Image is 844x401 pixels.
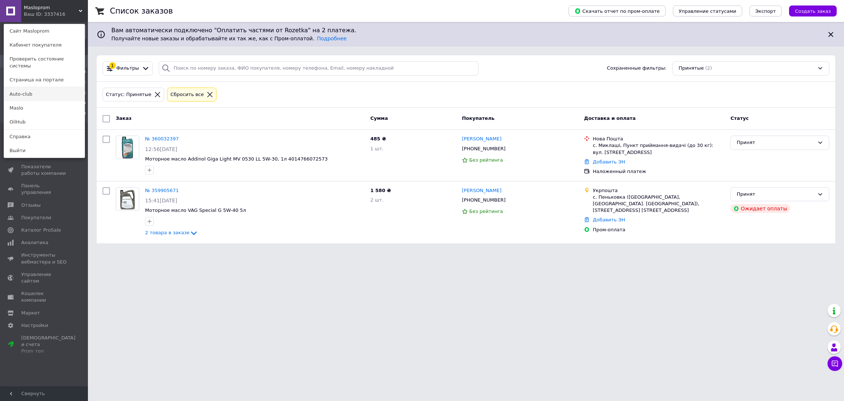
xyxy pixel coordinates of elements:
button: Чат с покупателем [828,356,842,371]
a: Проверить состояние системы [4,52,85,73]
div: с. Пеньковка ([GEOGRAPHIC_DATA], [GEOGRAPHIC_DATA]. [GEOGRAPHIC_DATA]), [STREET_ADDRESS] [STREET_... [593,194,725,214]
span: 12:56[DATE] [145,146,177,152]
div: Укрпошта [593,187,725,194]
span: Принятые [679,65,704,72]
a: Фото товару [116,136,139,159]
a: Сайт Masloprom [4,24,85,38]
span: Вам автоматически подключено "Оплатить частями от Rozetka" на 2 платежа. [111,26,821,35]
span: Доставка и оплата [584,115,636,121]
span: Сумма [370,115,388,121]
a: Моторное масло VAG Special G 5W-40 5л [145,207,246,213]
a: Кабинет покупателя [4,38,85,52]
a: OilHub [4,115,85,129]
span: Получайте новые заказы и обрабатывайте их так же, как с Пром-оплатой. [111,36,347,41]
span: Экспорт [755,8,776,14]
span: 1 580 ₴ [370,188,391,193]
span: Скачать отчет по пром-оплате [574,8,660,14]
span: (2) [705,65,712,71]
div: Нова Пошта [593,136,725,142]
span: Каталог ProSale [21,227,61,233]
span: Фильтры [116,65,139,72]
div: с. Миклаші, Пункт приймання-видачі (до 30 кг): вул. [STREET_ADDRESS] [593,142,725,155]
span: 1 шт. [370,146,384,151]
span: Аналитика [21,239,48,246]
span: Показатели работы компании [21,163,68,177]
a: [PERSON_NAME] [462,187,501,194]
a: Maslo [4,101,85,115]
span: Кошелек компании [21,290,68,303]
a: № 359905671 [145,188,179,193]
div: Статус: Принятые [104,91,153,99]
span: Управление сайтом [21,271,68,284]
span: Без рейтинга [469,209,503,214]
button: Управление статусами [673,5,742,16]
span: Покупатели [21,214,51,221]
a: Добавить ЭН [593,217,625,222]
input: Поиск по номеру заказа, ФИО покупателя, номеру телефона, Email, номеру накладной [159,61,478,76]
div: Принят [737,191,814,198]
button: Скачать отчет по пром-оплате [569,5,666,16]
a: Auto-club [4,87,85,101]
span: Покупатель [462,115,495,121]
span: Создать заказ [795,8,831,14]
span: 15:41[DATE] [145,198,177,203]
a: Фото товару [116,187,139,211]
div: 1 [109,62,116,69]
span: Маркет [21,310,40,316]
span: Отзывы [21,202,41,209]
a: 2 товара в заказе [145,230,198,235]
a: Справка [4,130,85,144]
div: Ваш ID: 3337416 [24,11,55,18]
a: Добавить ЭН [593,159,625,165]
div: Наложенный платеж [593,168,725,175]
h1: Список заказов [110,7,173,15]
span: [PHONE_NUMBER] [462,197,506,203]
div: Сбросить все [169,91,205,99]
a: Подробнее [317,36,347,41]
span: Статус [730,115,749,121]
span: Настройки [21,322,48,329]
span: Инструменты вебмастера и SEO [21,252,68,265]
div: Ожидает оплаты [730,204,790,213]
div: Prom топ [21,348,75,354]
div: Пром-оплата [593,227,725,233]
a: № 360032397 [145,136,179,141]
button: Экспорт [749,5,782,16]
span: 2 шт. [370,197,384,203]
span: Без рейтинга [469,157,503,163]
span: Управление статусами [679,8,736,14]
a: Выйти [4,144,85,158]
span: Masloprom [24,4,79,11]
img: Фото товару [119,188,136,210]
a: Создать заказ [782,8,837,14]
img: Фото товару [121,136,134,159]
button: Создать заказ [789,5,837,16]
span: [PHONE_NUMBER] [462,146,506,151]
a: [PERSON_NAME] [462,136,501,143]
span: Сохраненные фильтры: [607,65,667,72]
a: Страница на портале [4,73,85,87]
span: Заказ [116,115,132,121]
span: 2 товара в заказе [145,230,189,236]
div: Принят [737,139,814,147]
span: 485 ₴ [370,136,386,141]
span: [DEMOGRAPHIC_DATA] и счета [21,335,75,355]
a: Моторное масло Addinol Giga Light MV 0530 LL 5W-30, 1л 4014766072573 [145,156,328,162]
span: Панель управления [21,183,68,196]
